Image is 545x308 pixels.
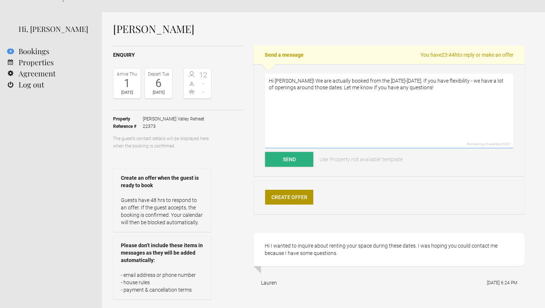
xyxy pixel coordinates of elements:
[121,174,204,189] strong: Create an offer when the guest is ready to book
[147,89,170,96] div: [DATE]
[198,88,209,96] span: -
[113,135,211,150] p: The guest’s contact details will be displayed here when the booking is confirmed.
[265,152,313,167] button: Send
[198,80,209,87] span: -
[143,115,204,123] span: [PERSON_NAME] Valley Retreat
[420,51,513,59] span: You have to reply or make an offer
[121,242,204,264] strong: Please don’t include these items in messages as they will be added automatically:
[121,196,204,226] p: Guests have 48 hrs to respond to an offer. If the guest accepts, the booking is confirmed. Your c...
[254,233,525,266] div: Hi I wanted to inquire about renting your space during these dates. I was hoping you could contac...
[254,46,525,64] h2: Send a message
[7,49,14,54] flynt-notification-badge: 4
[487,280,517,285] flynt-date-display: [DATE] 6:24 PM
[121,271,204,294] p: - email address or phone number - house rules - payment & cancellation terms
[265,190,313,205] a: Create Offer
[115,78,139,89] div: 1
[147,70,170,78] div: Depart Tue
[113,23,525,34] h1: [PERSON_NAME]
[19,23,91,34] div: Hi, [PERSON_NAME]
[442,52,458,58] flynt-countdown: 23:44h
[113,123,143,130] strong: Reference #
[147,78,170,89] div: 6
[261,279,277,287] div: Lauren
[314,152,408,167] a: Use 'Property not available' template
[115,89,139,96] div: [DATE]
[113,115,143,123] strong: Property
[198,71,209,79] span: 12
[143,123,204,130] span: 22373
[113,51,244,59] h2: Enquiry
[115,70,139,78] div: Arrive Thu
